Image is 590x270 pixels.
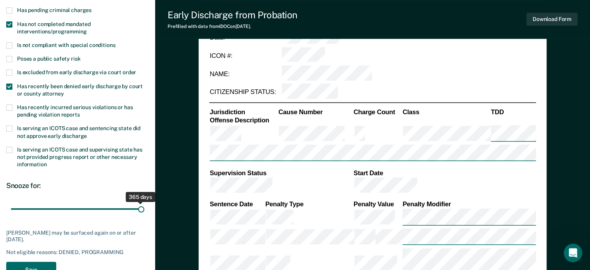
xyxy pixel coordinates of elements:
[17,42,115,48] span: Is not compliant with special conditions
[402,200,536,209] th: Penalty Modifier
[209,200,265,209] th: Sentence Date
[526,13,578,26] button: Download Form
[168,24,298,29] div: Prefilled with data from IDOC on [DATE] .
[209,108,278,116] th: Jurisdiction
[278,108,353,116] th: Cause Number
[402,108,490,116] th: Class
[353,108,402,116] th: Charge Count
[353,169,536,177] th: Start Date
[6,249,149,256] div: Not eligible reasons: DENIED, PROGRAMMING
[126,192,155,202] div: 365 days
[490,108,536,116] th: TDD
[17,7,92,13] span: Has pending criminal charges
[6,230,149,243] div: [PERSON_NAME] may be surfaced again on or after [DATE].
[265,200,353,209] th: Penalty Type
[17,104,133,118] span: Has recently incurred serious violations or has pending violation reports
[17,83,143,97] span: Has recently been denied early discharge by court or county attorney
[17,69,136,75] span: Is excluded from early discharge via court order
[6,181,149,190] div: Snooze for:
[17,56,80,62] span: Poses a public safety risk
[353,200,402,209] th: Penalty Value
[17,21,90,35] span: Has not completed mandated interventions/programming
[17,125,140,139] span: Is serving an ICOTS case and sentencing state did not approve early discharge
[168,9,298,21] div: Early Discharge from Probation
[209,83,281,101] td: CITIZENSHIP STATUS:
[209,169,353,177] th: Supervision Status
[209,116,278,125] th: Offense Description
[564,244,582,262] iframe: Intercom live chat
[17,146,142,167] span: Is serving an ICOTS case and supervising state has not provided progress report or other necessar...
[209,65,281,83] td: NAME:
[209,47,281,65] td: ICON #:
